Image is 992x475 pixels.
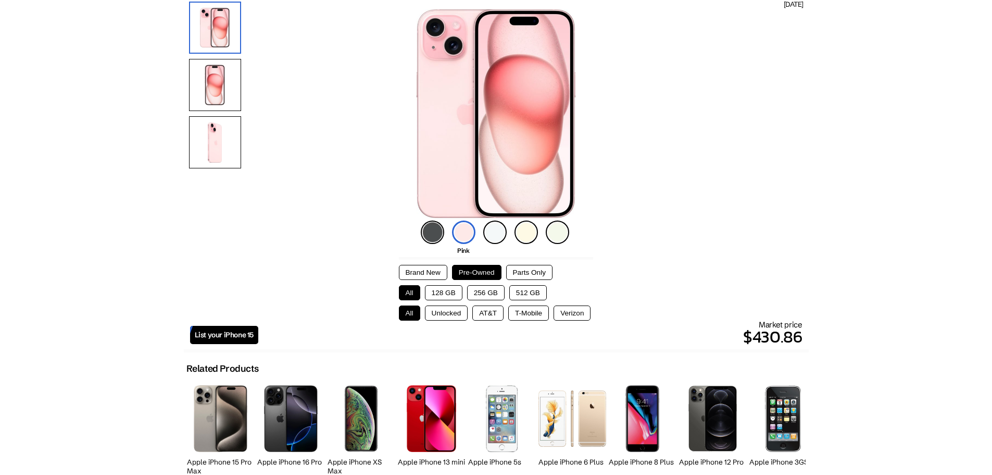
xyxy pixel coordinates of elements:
h2: Apple iPhone 13 mini [398,458,466,467]
img: iPhone 13 mini [407,385,456,452]
span: Pink [457,247,469,254]
button: T-Mobile [508,306,549,321]
button: Verizon [554,306,591,321]
img: black-icon [421,221,444,244]
img: iPhone 15 Pro Max [194,385,247,452]
h2: Apple iPhone 3GS [749,458,817,467]
img: Rear [189,116,241,168]
button: Brand New [399,265,447,280]
img: iPhone 12 Pro [688,385,736,452]
p: $430.86 [258,324,802,349]
img: iPhone 3GS [765,385,801,452]
button: Parts Only [506,265,552,280]
img: green-icon [546,221,569,244]
img: iPhone XS Max [344,385,378,452]
button: 128 GB [425,285,462,300]
button: All [399,285,420,300]
img: iPhone 15 [189,2,241,54]
button: 512 GB [509,285,547,300]
img: iPhone 5s [486,385,518,452]
h2: Related Products [186,363,259,374]
h2: Apple iPhone 12 Pro [679,458,747,467]
a: List your iPhone 15 [190,326,258,344]
img: iPhone 16 Pro [264,385,318,452]
img: yellow-icon [514,221,538,244]
img: blue-icon [483,221,507,244]
img: natural-icon [452,221,475,244]
button: AT&T [472,306,504,321]
h2: Apple iPhone 8 Plus [609,458,676,467]
h2: Apple iPhone 16 Pro [257,458,325,467]
button: All [399,306,420,321]
button: Unlocked [425,306,468,321]
button: Pre-Owned [452,265,501,280]
img: iPhone 15 [417,9,575,218]
button: 256 GB [467,285,505,300]
h2: Apple iPhone 5s [468,458,536,467]
img: Front [189,59,241,111]
div: Market price [258,320,802,349]
h2: Apple iPhone 6 Plus [538,458,606,467]
img: iPhone 6 Plus [538,391,606,446]
span: List your iPhone 15 [195,331,254,339]
img: iPhone 8 Plus [625,385,659,452]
